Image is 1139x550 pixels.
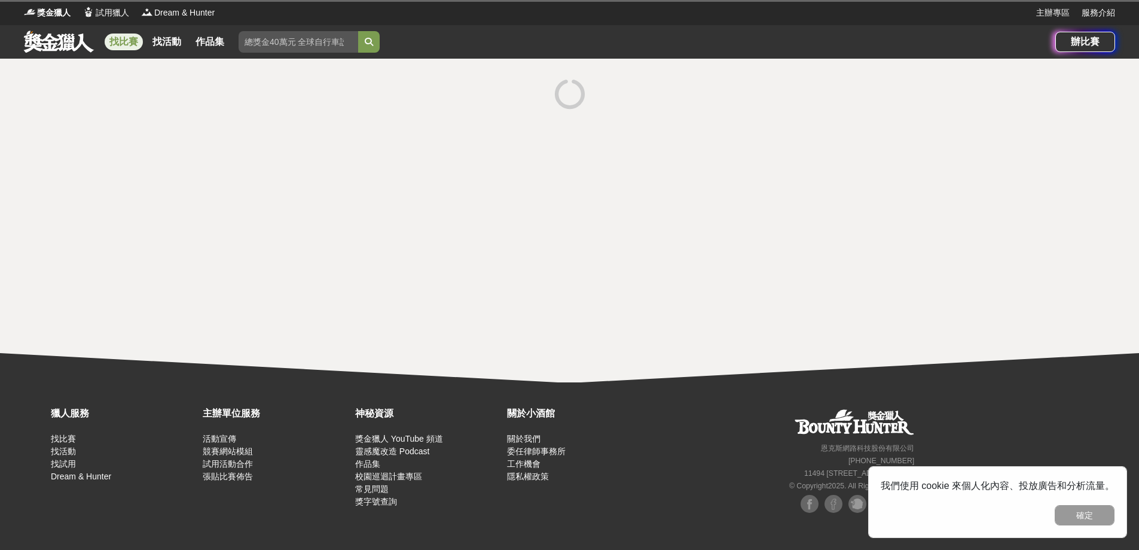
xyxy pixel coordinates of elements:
[801,495,819,513] img: Facebook
[83,7,129,19] a: Logo試用獵人
[203,434,236,443] a: 活動宣傳
[51,472,111,481] a: Dream & Hunter
[51,434,76,443] a: 找比賽
[804,469,914,478] small: 11494 [STREET_ADDRESS] 3 樓
[1082,7,1115,19] a: 服務介紹
[355,446,429,456] a: 靈感魔改造 Podcast
[154,7,215,19] span: Dream & Hunter
[105,34,143,50] a: 找比賽
[83,6,94,18] img: Logo
[141,7,215,19] a: LogoDream & Hunter
[848,457,914,465] small: [PHONE_NUMBER]
[1036,7,1070,19] a: 主辦專區
[355,497,397,506] a: 獎字號查詢
[507,446,566,456] a: 委任律師事務所
[355,406,501,421] div: 神秘資源
[24,7,71,19] a: Logo獎金獵人
[24,6,36,18] img: Logo
[355,459,380,469] a: 作品集
[881,481,1114,491] span: 我們使用 cookie 來個人化內容、投放廣告和分析流量。
[507,406,653,421] div: 關於小酒館
[355,434,443,443] a: 獎金獵人 YouTube 頻道
[507,472,549,481] a: 隱私權政策
[1055,505,1114,525] button: 確定
[355,484,389,494] a: 常見問題
[51,446,76,456] a: 找活動
[148,34,186,50] a: 找活動
[191,34,229,50] a: 作品集
[355,472,422,481] a: 校園巡迴計畫專區
[789,482,914,490] small: © Copyright 2025 . All Rights Reserved.
[203,459,253,469] a: 試用活動合作
[203,472,253,481] a: 張貼比賽佈告
[239,31,358,53] input: 總獎金40萬元 全球自行車設計比賽
[203,406,349,421] div: 主辦單位服務
[507,434,541,443] a: 關於我們
[51,459,76,469] a: 找試用
[203,446,253,456] a: 競賽網站模組
[848,495,866,513] img: Plurk
[141,6,153,18] img: Logo
[507,459,541,469] a: 工作機會
[96,7,129,19] span: 試用獵人
[37,7,71,19] span: 獎金獵人
[825,495,842,513] img: Facebook
[51,406,197,421] div: 獵人服務
[1055,32,1115,52] a: 辦比賽
[821,444,914,452] small: 恩克斯網路科技股份有限公司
